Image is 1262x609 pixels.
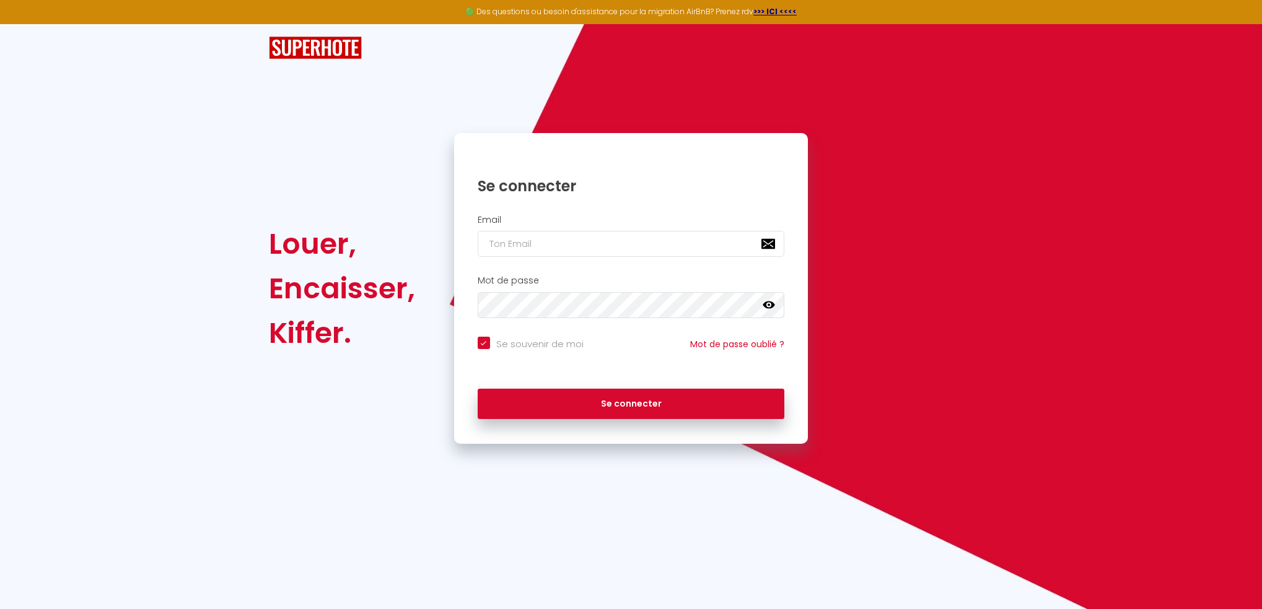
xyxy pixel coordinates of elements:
[478,231,785,257] input: Ton Email
[478,176,785,196] h1: Se connecter
[269,311,415,355] div: Kiffer.
[269,266,415,311] div: Encaisser,
[269,222,415,266] div: Louer,
[753,6,797,17] a: >>> ICI <<<<
[690,338,784,350] a: Mot de passe oublié ?
[269,37,362,59] img: SuperHote logo
[478,215,785,225] h2: Email
[478,275,785,286] h2: Mot de passe
[478,389,785,420] button: Se connecter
